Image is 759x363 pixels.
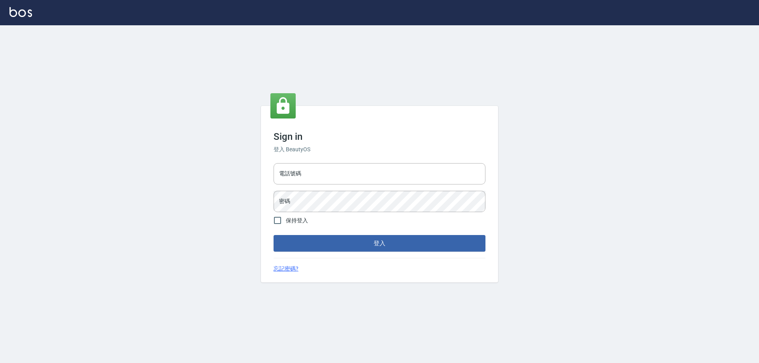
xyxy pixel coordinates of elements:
button: 登入 [274,235,485,252]
h3: Sign in [274,131,485,142]
a: 忘記密碼? [274,265,298,273]
img: Logo [9,7,32,17]
span: 保持登入 [286,216,308,225]
h6: 登入 BeautyOS [274,145,485,154]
